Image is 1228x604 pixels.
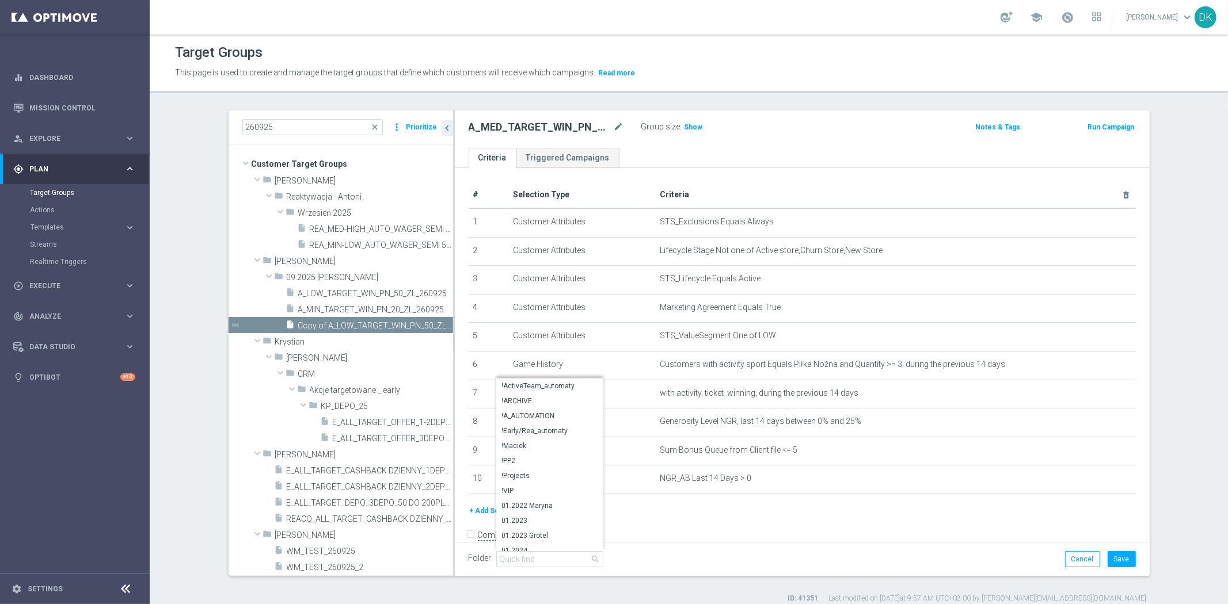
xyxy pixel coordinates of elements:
a: Realtime Triggers [30,257,120,266]
i: keyboard_arrow_right [124,163,135,174]
span: Reaktywacja - Antoni [287,192,453,202]
i: person_search [13,133,24,144]
i: gps_fixed [13,164,24,174]
span: Antoni L. [275,176,453,186]
div: Dashboard [13,62,135,93]
div: Templates [30,219,149,236]
span: Copy of A_LOW_TARGET_WIN_PN_50_ZL_260925 [298,321,453,331]
i: keyboard_arrow_right [124,311,135,322]
div: Analyze [13,311,124,322]
i: settings [12,584,22,594]
span: close [371,123,380,132]
span: E_ALL_TARGET_DEPO_3DEPO_50 DO 200PLN_260925 [287,498,453,508]
a: Streams [30,240,120,249]
label: ID: 41351 [788,594,819,603]
td: Game History [508,351,655,380]
label: Last modified on [DATE] at 9:57 AM UTC+02:00 by [PERSON_NAME][EMAIL_ADDRESS][DOMAIN_NAME] [829,594,1147,603]
th: # [469,182,509,208]
span: keyboard_arrow_down [1181,11,1193,24]
span: search [591,555,600,564]
span: with activity, ticket_winning, during the previous 14 days [660,388,858,398]
div: Streams [30,236,149,253]
span: A_MIN_TARGET_WIN_PN_20_ZL_260925 [298,305,453,315]
a: [PERSON_NAME]keyboard_arrow_down [1125,9,1195,26]
button: Run Campaign [1086,121,1135,133]
span: STS_Lifecycle Equals Active [660,274,761,284]
button: Notes & Tags [974,121,1021,133]
i: folder [263,529,272,542]
span: KP_DEPO_25 [321,402,453,411]
i: folder [298,384,307,397]
span: Data Studio [29,343,124,350]
button: + Add Selection [469,504,524,517]
a: Target Groups [30,188,120,197]
button: Data Studio keyboard_arrow_right [13,342,136,351]
span: REACQ_ALL_TARGET_CASHBACK DZIENNY_100 DO 300PLN_260925 [287,514,453,524]
span: Lifecycle Stage Not one of Active store,Churn Store,New Store [660,246,883,255]
i: insert_drive_file [275,561,284,575]
div: Mission Control [13,104,136,113]
span: Kamil N. [275,257,453,266]
span: Analyze [29,313,124,320]
i: insert_drive_file [286,304,295,317]
th: Selection Type [508,182,655,208]
span: !A_AUTOMATION [502,411,598,420]
i: folder [263,175,272,188]
i: keyboard_arrow_right [124,341,135,352]
div: Actions [30,201,149,219]
i: track_changes [13,311,24,322]
button: chevron_left [442,120,453,136]
span: WM_TEST_260925 [287,546,453,556]
button: Prioritize [405,120,439,135]
span: Criteria [660,190,689,199]
i: folder [275,352,284,365]
div: Target Groups [30,184,149,201]
button: play_circle_outline Execute keyboard_arrow_right [13,281,136,290]
span: 01.2023 [502,516,598,525]
span: Marketing Agreement Equals True [660,303,781,312]
input: Quick find group or folder [242,119,383,135]
span: E_ALL_TARGET_OFFER_3DEPO_LIGOWY WEEKEND_260925 [333,434,453,444]
i: chevron_left [442,123,453,133]
i: insert_drive_file [275,465,284,478]
a: Triggered Campaigns [516,148,619,168]
td: Customer Attributes [508,266,655,295]
span: school [1030,11,1043,24]
span: WM_TEST_260925_2 [287,563,453,572]
div: person_search Explore keyboard_arrow_right [13,134,136,143]
a: Mission Control [29,93,135,123]
div: Realtime Triggers [30,253,149,270]
div: gps_fixed Plan keyboard_arrow_right [13,165,136,174]
td: 7 [469,380,509,408]
span: Customers with activity sport Equals Piłka Nożna and Quantity >= 3, during the previous 14 days [660,360,1005,369]
div: Data Studio [13,342,124,352]
div: Templates keyboard_arrow_right [30,223,136,232]
td: 9 [469,437,509,465]
span: Plan [29,166,124,173]
span: 09.2025 Kamil N. [287,273,453,282]
label: Group size [641,122,680,132]
div: +10 [120,373,135,381]
label: Complex Selection [478,530,545,541]
span: NGR_AB Last 14 Days > 0 [660,473,751,483]
td: 8 [469,408,509,437]
i: folder [309,400,318,414]
span: !Projects [502,471,598,480]
div: track_changes Analyze keyboard_arrow_right [13,312,136,321]
td: 5 [469,323,509,351]
div: equalizer Dashboard [13,73,136,82]
i: equalizer [13,72,24,83]
i: folder [286,207,295,220]
td: 3 [469,266,509,295]
i: folder [286,368,295,381]
i: keyboard_arrow_right [124,280,135,291]
span: Show [685,123,703,131]
i: insert_drive_file [275,513,284,526]
td: Customer Attributes [508,294,655,323]
i: delete_forever [1122,190,1131,200]
button: Cancel [1065,551,1100,567]
a: Dashboard [29,62,135,93]
i: play_circle_outline [13,281,24,291]
i: keyboard_arrow_right [124,133,135,144]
